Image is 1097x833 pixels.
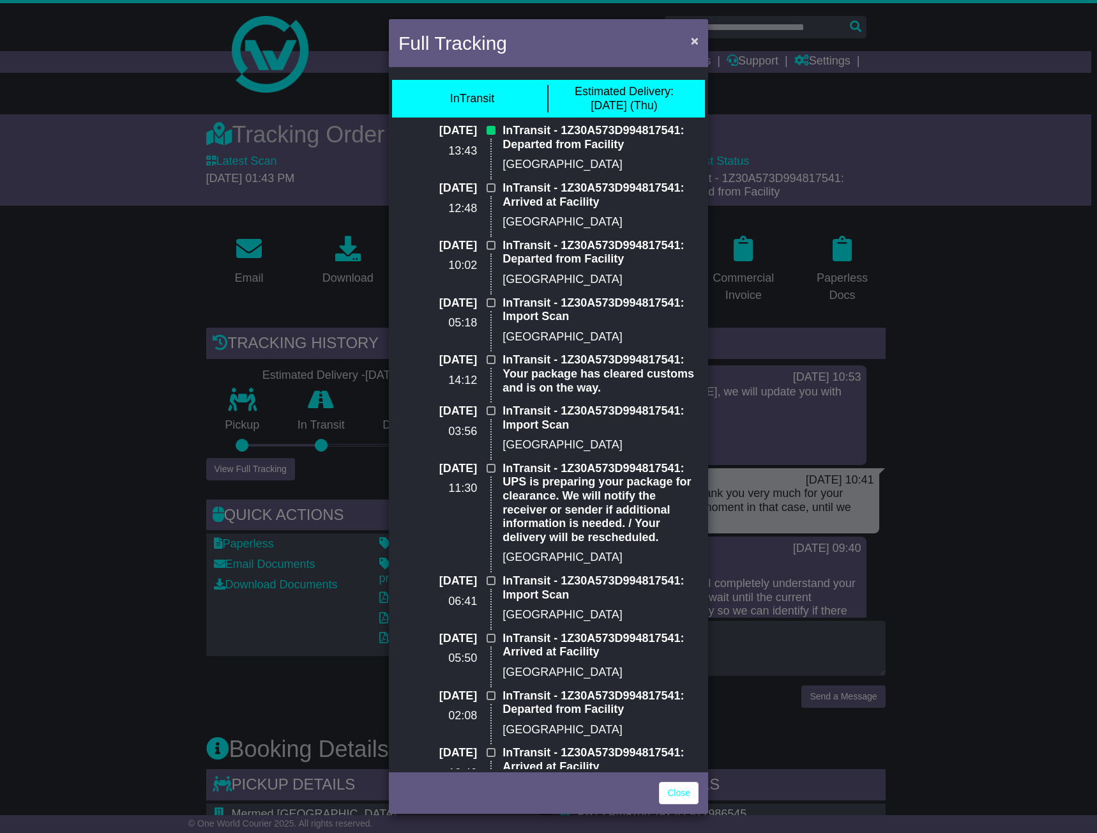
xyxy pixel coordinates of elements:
span: × [691,33,699,48]
p: [DATE] [398,462,477,476]
p: InTransit - 1Z30A573D994817541: Arrived at Facility [503,181,699,209]
p: [DATE] [398,689,477,703]
p: [DATE] [398,353,477,367]
p: [DATE] [398,239,477,253]
p: [GEOGRAPHIC_DATA] [503,215,699,229]
p: [DATE] [398,404,477,418]
p: 05:18 [398,316,477,330]
span: Estimated Delivery: [575,85,674,98]
p: InTransit - 1Z30A573D994817541: Import Scan [503,574,699,602]
p: InTransit - 1Z30A573D994817541: UPS is preparing your package for clearance. We will notify the r... [503,462,699,545]
h4: Full Tracking [398,29,507,57]
p: [GEOGRAPHIC_DATA] [503,158,699,172]
p: InTransit - 1Z30A573D994817541: Arrived at Facility [503,746,699,774]
p: InTransit - 1Z30A573D994817541: Your package has cleared customs and is on the way. [503,353,699,395]
p: InTransit - 1Z30A573D994817541: Arrived at Facility [503,632,699,659]
a: Close [659,782,699,804]
p: 12:49 [398,767,477,781]
button: Close [685,27,705,54]
p: 11:30 [398,482,477,496]
p: [GEOGRAPHIC_DATA] [503,666,699,680]
p: [GEOGRAPHIC_DATA] [503,438,699,452]
div: InTransit [450,92,494,106]
p: [DATE] [398,746,477,760]
p: InTransit - 1Z30A573D994817541: Import Scan [503,404,699,432]
p: [DATE] [398,574,477,588]
p: InTransit - 1Z30A573D994817541: Departed from Facility [503,124,699,151]
p: 02:08 [398,709,477,723]
p: 12:48 [398,202,477,216]
p: InTransit - 1Z30A573D994817541: Import Scan [503,296,699,324]
p: [DATE] [398,124,477,138]
p: InTransit - 1Z30A573D994817541: Departed from Facility [503,239,699,266]
p: 10:02 [398,259,477,273]
p: [DATE] [398,181,477,195]
p: [GEOGRAPHIC_DATA] [503,330,699,344]
p: [GEOGRAPHIC_DATA] [503,273,699,287]
p: InTransit - 1Z30A573D994817541: Departed from Facility [503,689,699,717]
p: 13:43 [398,144,477,158]
p: [DATE] [398,632,477,646]
p: 14:12 [398,374,477,388]
div: [DATE] (Thu) [575,85,674,112]
p: 03:56 [398,425,477,439]
p: [DATE] [398,296,477,310]
p: [GEOGRAPHIC_DATA] [503,723,699,737]
p: 06:41 [398,595,477,609]
p: [GEOGRAPHIC_DATA] [503,551,699,565]
p: [GEOGRAPHIC_DATA] [503,608,699,622]
p: 05:50 [398,652,477,666]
